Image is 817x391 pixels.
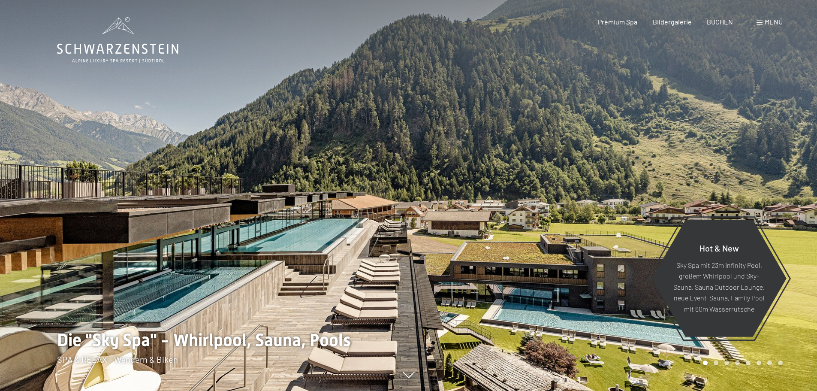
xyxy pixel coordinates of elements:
a: BUCHEN [707,18,733,26]
div: Carousel Page 5 [746,361,751,365]
a: Bildergalerie [653,18,692,26]
span: Hot & New [699,242,739,253]
div: Carousel Page 1 (Current Slide) [703,361,708,365]
div: Carousel Page 4 [735,361,740,365]
div: Carousel Page 7 [767,361,772,365]
span: Menü [765,18,783,26]
div: Carousel Page 6 [757,361,761,365]
p: Sky Spa mit 23m Infinity Pool, großem Whirlpool und Sky-Sauna, Sauna Outdoor Lounge, neue Event-S... [672,259,766,314]
a: Premium Spa [598,18,637,26]
div: Carousel Page 8 [778,361,783,365]
div: Carousel Page 2 [714,361,718,365]
div: Carousel Pagination [700,361,783,365]
a: Hot & New Sky Spa mit 23m Infinity Pool, großem Whirlpool und Sky-Sauna, Sauna Outdoor Lounge, ne... [651,219,787,337]
div: Carousel Page 3 [724,361,729,365]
